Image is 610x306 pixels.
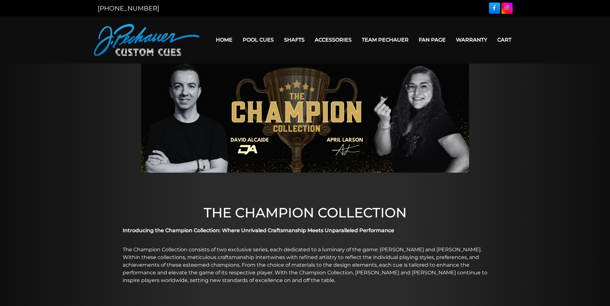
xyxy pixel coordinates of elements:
a: Team Pechauer [357,32,414,48]
a: Shafts [279,32,310,48]
a: Pool Cues [238,32,279,48]
a: Warranty [451,32,492,48]
a: Accessories [310,32,357,48]
a: [PHONE_NUMBER] [98,4,159,12]
a: Home [211,32,238,48]
a: Cart [492,32,516,48]
strong: Introducing the Champion Collection: Where Unrivaled Craftsmanship Meets Unparalleled Performance [123,227,394,233]
a: Fan Page [414,32,451,48]
p: The Champion Collection consists of two exclusive series, each dedicated to a luminary of the gam... [123,246,488,284]
img: Pechauer Custom Cues [94,24,199,56]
